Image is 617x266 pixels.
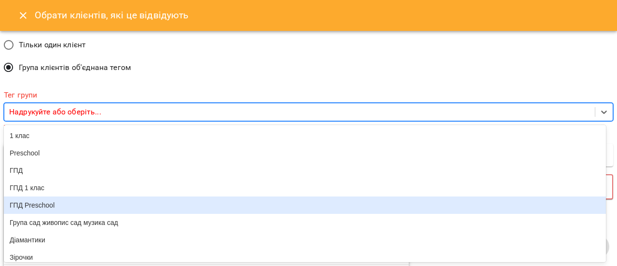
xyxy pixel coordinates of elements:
[4,249,606,266] div: Зірочки
[4,231,606,249] div: Діамантики
[4,179,606,196] div: ГПД 1 клас
[4,91,613,99] label: Тег групи
[4,124,62,130] b: Тег групи не задано!
[4,144,606,162] div: Preschool
[4,214,606,231] div: Група сад живопис сад музика сад
[4,196,606,214] div: ГПД Preschool
[12,4,35,27] button: Close
[35,8,189,23] h6: Обрати клієнтів, які це відвідують
[19,39,86,51] span: Тільки один клієнт
[9,106,101,118] p: Надрукуйте або оберіть...
[19,62,131,73] span: Група клієнтів об'єднана тегом
[4,162,606,179] div: ГПД
[4,127,606,144] div: 1 клас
